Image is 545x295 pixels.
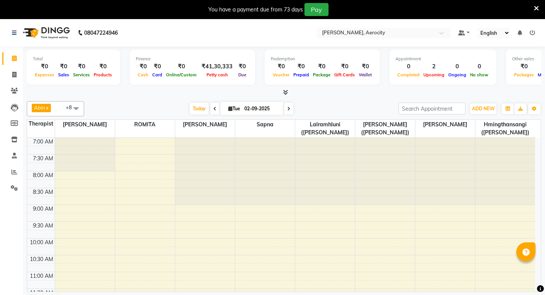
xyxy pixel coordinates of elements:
[33,56,114,62] div: Total
[513,264,537,287] iframe: chat widget
[311,62,332,71] div: ₹0
[512,72,536,77] span: Packages
[235,120,295,129] span: Sapna
[164,72,198,77] span: Online/Custom
[291,62,311,71] div: ₹0
[33,62,56,71] div: ₹0
[468,62,490,71] div: 0
[357,72,374,77] span: Wallet
[150,62,164,71] div: ₹0
[295,120,355,137] span: Lalramhluni ([PERSON_NAME])
[355,120,415,137] span: [PERSON_NAME] ([PERSON_NAME])
[421,62,446,71] div: 2
[27,120,55,128] div: Therapist
[31,188,55,196] div: 8:30 AM
[208,6,303,14] div: You have a payment due from 73 days
[28,272,55,280] div: 11:00 AM
[205,72,230,77] span: Petty cash
[399,103,465,114] input: Search Appointment
[236,72,248,77] span: Due
[271,62,291,71] div: ₹0
[31,138,55,146] div: 7:00 AM
[28,255,55,263] div: 10:30 AM
[332,62,357,71] div: ₹0
[395,62,421,71] div: 0
[357,62,374,71] div: ₹0
[150,72,164,77] span: Card
[34,105,45,111] span: Abin
[71,62,92,71] div: ₹0
[475,120,535,137] span: Hmingthansangi ([PERSON_NAME])
[242,103,280,114] input: 2025-09-02
[304,3,329,16] button: Pay
[56,62,71,71] div: ₹0
[31,205,55,213] div: 9:00 AM
[92,72,114,77] span: Products
[470,103,496,114] button: ADD NEW
[33,72,56,77] span: Expenses
[236,62,249,71] div: ₹0
[446,62,468,71] div: 0
[512,62,536,71] div: ₹0
[395,56,490,62] div: Appointment
[92,62,114,71] div: ₹0
[45,105,49,111] a: x
[31,171,55,179] div: 8:00 AM
[291,72,311,77] span: Prepaid
[66,104,78,110] span: +8
[175,120,235,129] span: [PERSON_NAME]
[55,120,115,129] span: [PERSON_NAME]
[56,72,71,77] span: Sales
[20,22,72,44] img: logo
[31,222,55,230] div: 9:30 AM
[31,155,55,163] div: 7:30 AM
[84,22,118,44] b: 08047224946
[190,103,209,114] span: Today
[468,72,490,77] span: No show
[415,120,475,129] span: [PERSON_NAME]
[311,72,332,77] span: Package
[271,72,291,77] span: Voucher
[164,62,198,71] div: ₹0
[271,56,374,62] div: Redemption
[472,106,495,111] span: ADD NEW
[136,56,249,62] div: Finance
[71,72,92,77] span: Services
[136,62,150,71] div: ₹0
[226,106,242,111] span: Tue
[28,239,55,247] div: 10:00 AM
[115,120,175,129] span: ROMITA
[136,72,150,77] span: Cash
[395,72,421,77] span: Completed
[198,62,236,71] div: ₹41,30,333
[421,72,446,77] span: Upcoming
[446,72,468,77] span: Ongoing
[332,72,357,77] span: Gift Cards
